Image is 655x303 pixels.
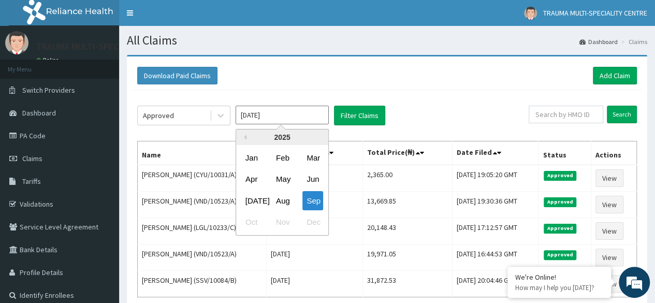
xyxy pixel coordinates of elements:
[22,108,56,118] span: Dashboard
[363,244,453,271] td: 19,971.05
[538,141,591,165] th: Status
[595,169,623,187] a: View
[5,197,197,233] textarea: Type your message and hit 'Enter'
[236,106,329,124] input: Select Month and Year
[241,148,262,167] div: Choose January 2025
[302,148,323,167] div: Choose March 2025
[138,218,267,244] td: [PERSON_NAME] (LGL/10233/C)
[19,52,42,78] img: d_794563401_company_1708531726252_794563401
[595,196,623,213] a: View
[138,192,267,218] td: [PERSON_NAME] (VND/10523/A)
[170,5,195,30] div: Minimize live chat window
[36,42,178,51] p: TRAUMA MULTI-SPECIALITY CENTRE
[579,37,618,46] a: Dashboard
[363,192,453,218] td: 13,669.85
[236,147,328,233] div: month 2025-09
[524,7,537,20] img: User Image
[619,37,647,46] li: Claims
[143,110,174,121] div: Approved
[22,177,41,186] span: Tariffs
[138,244,267,271] td: [PERSON_NAME] (VND/10523/A)
[452,271,538,297] td: [DATE] 20:04:46 GMT
[138,271,267,297] td: [PERSON_NAME] (SSV/10084/B)
[515,283,603,292] p: How may I help you today?
[54,58,174,71] div: Chat with us now
[138,165,267,192] td: [PERSON_NAME] (CYU/10031/A)
[363,165,453,192] td: 2,365.00
[266,244,362,271] td: [DATE]
[272,191,293,210] div: Choose August 2025
[515,272,603,282] div: We're Online!
[266,271,362,297] td: [DATE]
[363,141,453,165] th: Total Price(₦)
[334,106,385,125] button: Filter Claims
[544,224,576,233] span: Approved
[607,106,637,123] input: Search
[452,244,538,271] td: [DATE] 16:44:53 GMT
[543,8,647,18] span: TRAUMA MULTI-SPECIALITY CENTRE
[593,67,637,84] a: Add Claim
[452,218,538,244] td: [DATE] 17:12:57 GMT
[452,141,538,165] th: Date Filed
[363,218,453,244] td: 20,148.43
[241,170,262,189] div: Choose April 2025
[363,271,453,297] td: 31,872.53
[241,135,246,140] button: Previous Year
[595,222,623,240] a: View
[5,31,28,54] img: User Image
[22,85,75,95] span: Switch Providers
[138,141,267,165] th: Name
[302,170,323,189] div: Choose June 2025
[60,88,143,192] span: We're online!
[302,191,323,210] div: Choose September 2025
[529,106,603,123] input: Search by HMO ID
[452,192,538,218] td: [DATE] 19:30:36 GMT
[272,148,293,167] div: Choose February 2025
[137,67,217,84] button: Download Paid Claims
[236,129,328,145] div: 2025
[544,250,576,259] span: Approved
[36,56,61,64] a: Online
[591,141,636,165] th: Actions
[22,154,42,163] span: Claims
[241,191,262,210] div: Choose July 2025
[544,197,576,207] span: Approved
[452,165,538,192] td: [DATE] 19:05:20 GMT
[595,249,623,266] a: View
[544,171,576,180] span: Approved
[127,34,647,47] h1: All Claims
[272,170,293,189] div: Choose May 2025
